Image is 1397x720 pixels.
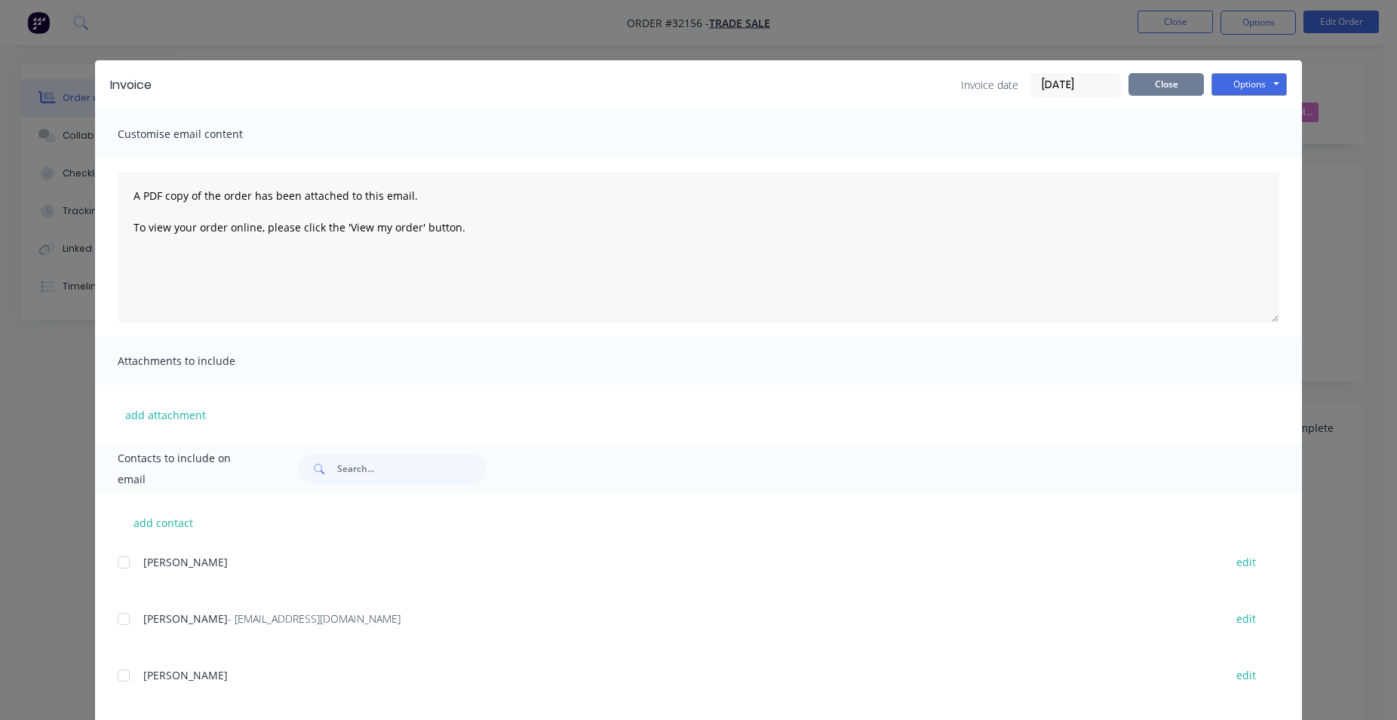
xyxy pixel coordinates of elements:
[118,403,213,426] button: add attachment
[228,611,401,626] span: - [EMAIL_ADDRESS][DOMAIN_NAME]
[143,555,228,569] span: [PERSON_NAME]
[118,124,284,145] span: Customise email content
[1227,608,1265,629] button: edit
[110,76,152,94] div: Invoice
[961,77,1018,93] span: Invoice date
[118,511,208,534] button: add contact
[118,172,1279,323] textarea: A PDF copy of the order has been attached to this email. To view your order online, please click ...
[118,351,284,372] span: Attachments to include
[337,454,487,484] input: Search...
[1227,552,1265,572] button: edit
[118,448,260,490] span: Contacts to include on email
[1227,665,1265,685] button: edit
[143,668,228,682] span: [PERSON_NAME]
[143,611,228,626] span: [PERSON_NAME]
[1128,73,1204,96] button: Close
[1211,73,1287,96] button: Options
